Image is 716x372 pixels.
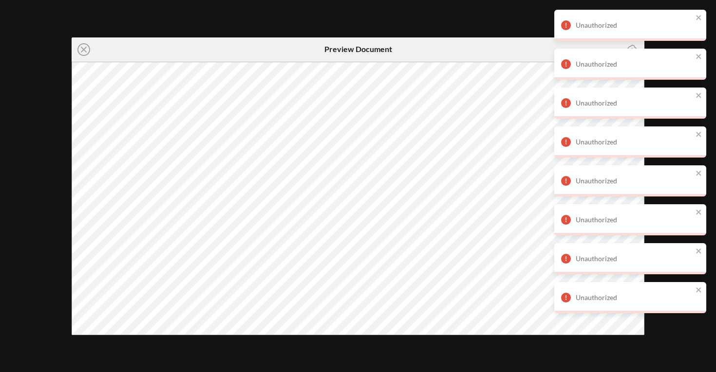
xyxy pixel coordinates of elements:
[696,247,702,256] button: close
[576,177,693,185] div: Unauthorized
[576,21,693,29] div: Unauthorized
[576,216,693,224] div: Unauthorized
[576,255,693,263] div: Unauthorized
[576,60,693,68] div: Unauthorized
[696,53,702,62] button: close
[324,45,392,53] h6: Preview Document
[696,286,702,295] button: close
[696,208,702,217] button: close
[576,138,693,146] div: Unauthorized
[576,99,693,107] div: Unauthorized
[576,294,693,301] div: Unauthorized
[696,130,702,140] button: close
[696,169,702,178] button: close
[696,91,702,101] button: close
[696,14,702,23] button: close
